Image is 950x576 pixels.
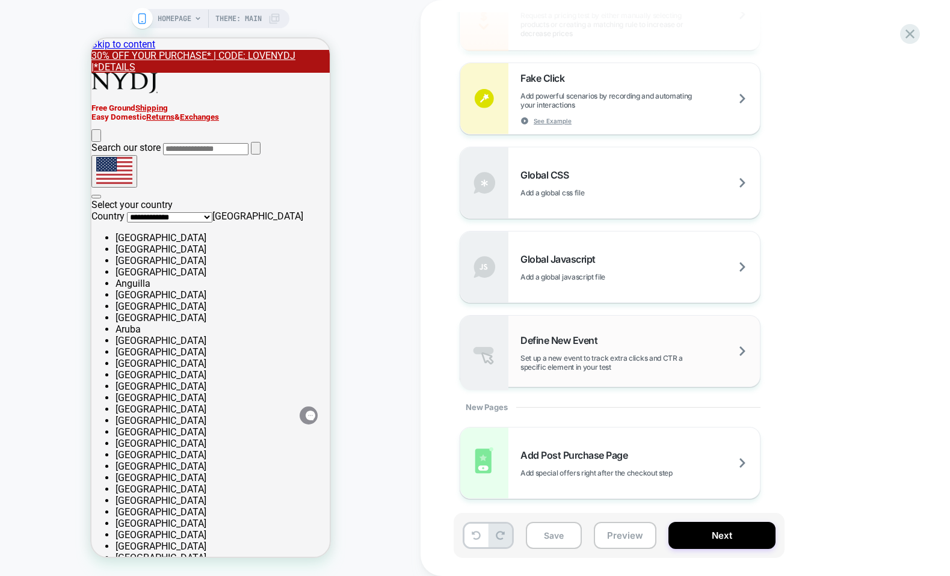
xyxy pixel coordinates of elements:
span: Set up a new event to track extra clicks and CTR a specific element in your test [520,354,760,372]
span: Add special offers right after the checkout step [520,468,733,477]
li: [GEOGRAPHIC_DATA] [24,502,238,513]
span: Fake Click [520,72,570,84]
button: Next [668,522,776,549]
iframe: To enrich screen reader interactions, please activate Accessibility in Grammarly extension settings [91,38,330,557]
li: [GEOGRAPHIC_DATA] [24,456,238,468]
li: [GEOGRAPHIC_DATA] [24,296,238,308]
li: [GEOGRAPHIC_DATA] [24,319,238,331]
li: [GEOGRAPHIC_DATA] [24,354,238,365]
li: [GEOGRAPHIC_DATA] [24,365,238,376]
iframe: Gorgias live chat messenger [208,368,226,386]
li: [GEOGRAPHIC_DATA] [24,251,238,262]
span: Global CSS [520,169,575,181]
li: [GEOGRAPHIC_DATA] [24,308,238,319]
button: Save [526,522,582,549]
li: [GEOGRAPHIC_DATA] [24,468,238,479]
img: United States [5,118,41,146]
li: [GEOGRAPHIC_DATA] [24,388,238,399]
span: Add a global javascript file [520,272,665,281]
span: [GEOGRAPHIC_DATA] [121,172,212,183]
li: [GEOGRAPHIC_DATA] [24,399,238,411]
button: Search submit [159,103,169,116]
li: [GEOGRAPHIC_DATA] [24,491,238,502]
li: [GEOGRAPHIC_DATA] [24,411,238,422]
span: Request a pricing test by either manually selecting products or creating a matching rule to incre... [520,11,760,38]
li: [GEOGRAPHIC_DATA] [24,342,238,354]
li: [GEOGRAPHIC_DATA] [24,262,238,274]
li: [GEOGRAPHIC_DATA] [24,194,238,205]
span: Global Javascript [520,253,602,265]
li: [GEOGRAPHIC_DATA] [24,228,238,239]
li: [GEOGRAPHIC_DATA] [24,205,238,216]
li: [GEOGRAPHIC_DATA] [24,422,238,434]
li: Aruba [24,285,238,296]
li: [GEOGRAPHIC_DATA] [24,331,238,342]
li: [GEOGRAPHIC_DATA] [24,274,238,285]
li: [GEOGRAPHIC_DATA] [24,434,238,445]
button: Preview [594,522,656,549]
span: Define New Event [520,334,603,346]
span: Add powerful scenarios by recording and automating your interactions [520,91,760,109]
li: [GEOGRAPHIC_DATA] [24,216,238,228]
div: New Pages [460,387,760,427]
span: See Example [534,117,572,125]
li: Anguilla [24,239,238,251]
span: Add a global css file [520,188,644,197]
span: Add Post Purchase Page [520,449,634,461]
span: HOMEPAGE [158,9,191,28]
li: [GEOGRAPHIC_DATA] [24,513,238,525]
li: [GEOGRAPHIC_DATA] [24,479,238,491]
span: Theme: MAIN [215,9,262,28]
li: [GEOGRAPHIC_DATA] [24,445,238,456]
li: [GEOGRAPHIC_DATA] [24,376,238,388]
